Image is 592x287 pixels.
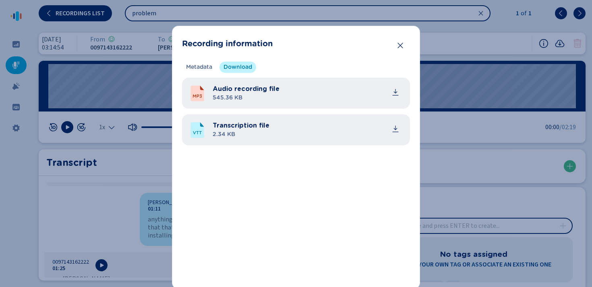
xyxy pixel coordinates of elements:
button: Close [392,37,408,54]
header: Recording information [182,36,410,52]
button: common.download [387,121,404,137]
span: 2.34 KB [213,130,269,139]
button: common.download [387,84,404,100]
svg: download [391,125,399,133]
div: Download file [391,88,399,96]
span: Transcription file [213,121,269,130]
div: audio_20250821_031454_0097143162222-AbdullahQasem.mp3 [213,84,404,102]
span: Metadata [186,63,212,71]
svg: download [391,88,399,96]
div: transcription_20250821_031454_0097143162222-AbdullahQasem.vtt.txt [213,121,404,139]
svg: MP3File [188,85,206,102]
span: Audio recording file [213,84,279,94]
div: Download file [391,125,399,133]
svg: VTTFile [188,121,206,139]
span: 545.36 KB [213,94,279,102]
